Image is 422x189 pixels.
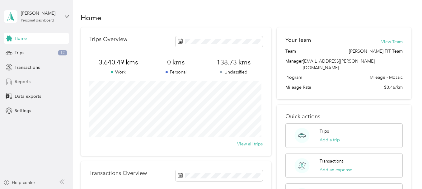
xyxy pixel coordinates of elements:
span: Program [285,74,302,81]
div: Personal dashboard [21,19,54,22]
button: Help center [3,179,35,186]
span: 0 kms [147,58,205,67]
div: [PERSON_NAME] [21,10,60,17]
p: Unclassified [205,69,262,75]
span: 12 [58,50,67,56]
span: [PERSON_NAME] FIT Team [349,48,403,54]
p: Trips Overview [89,36,127,43]
p: Personal [147,69,205,75]
span: 3,640.49 kms [89,58,147,67]
span: Home [15,35,27,42]
p: Work [89,69,147,75]
button: View all trips [237,141,263,147]
span: [EMAIL_ADDRESS][PERSON_NAME][DOMAIN_NAME] [303,59,375,70]
p: Trips [320,128,329,135]
p: Transactions Overview [89,170,147,177]
button: Add an expense [320,167,352,173]
span: Team [285,48,296,54]
span: Manager [285,58,303,71]
h2: Your Team [285,36,311,44]
span: Mileage - Mosaic [370,74,403,81]
span: Reports [15,78,30,85]
button: Add a trip [320,137,340,143]
span: $0.46/km [384,84,403,91]
span: Mileage Rate [285,84,311,91]
span: Data exports [15,93,41,100]
p: Quick actions [285,113,402,120]
iframe: Everlance-gr Chat Button Frame [387,154,422,189]
h1: Home [81,14,101,21]
span: Transactions [15,64,40,71]
p: Transactions [320,158,344,164]
span: 138.73 kms [205,58,262,67]
button: View Team [381,39,403,45]
span: Settings [15,107,31,114]
span: Trips [15,50,24,56]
